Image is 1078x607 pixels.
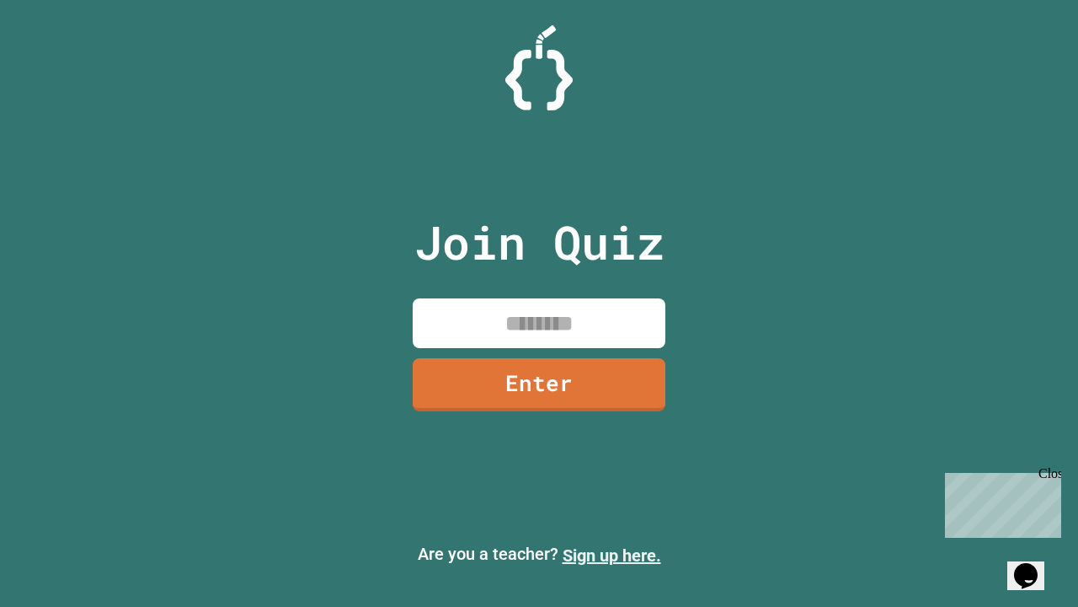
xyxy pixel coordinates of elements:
p: Are you a teacher? [13,541,1065,568]
img: Logo.svg [505,25,573,110]
p: Join Quiz [414,207,664,277]
iframe: chat widget [938,466,1061,538]
a: Sign up here. [563,545,661,566]
a: Enter [413,358,665,411]
div: Chat with us now!Close [7,7,116,107]
iframe: chat widget [1007,540,1061,590]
